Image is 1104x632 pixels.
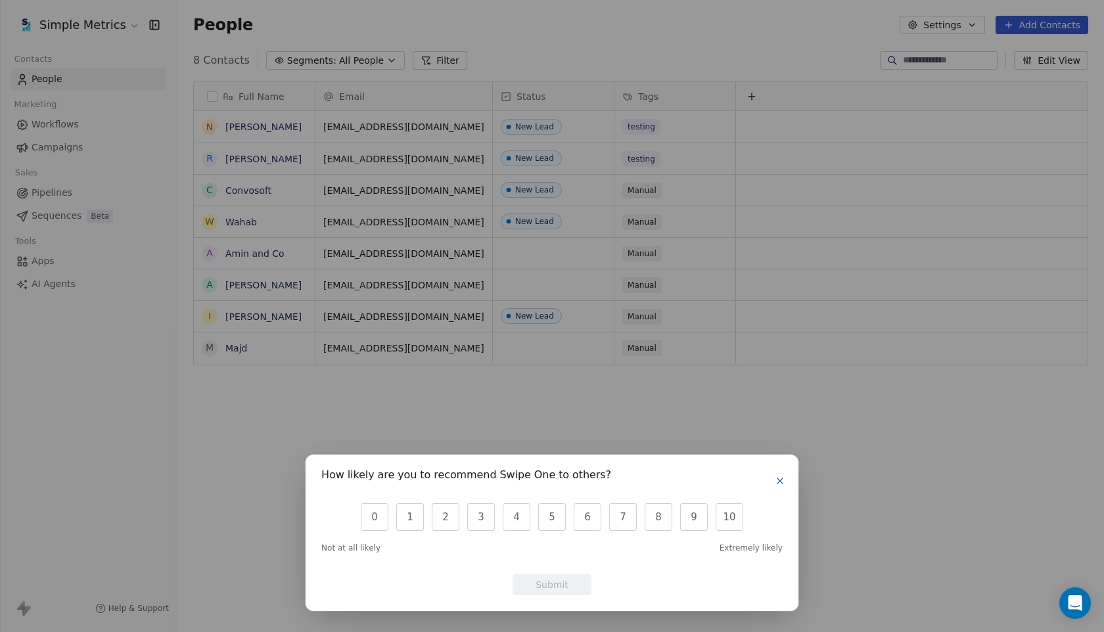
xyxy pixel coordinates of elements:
button: 10 [716,503,743,531]
button: 1 [396,503,424,531]
button: 5 [538,503,566,531]
button: 0 [361,503,388,531]
button: 9 [680,503,708,531]
button: 8 [645,503,672,531]
h1: How likely are you to recommend Swipe One to others? [321,470,611,484]
button: 4 [503,503,530,531]
span: Not at all likely [321,543,380,553]
button: 3 [467,503,495,531]
button: 6 [574,503,601,531]
button: Submit [513,574,591,595]
button: 7 [609,503,637,531]
button: 2 [432,503,459,531]
span: Extremely likely [720,543,783,553]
